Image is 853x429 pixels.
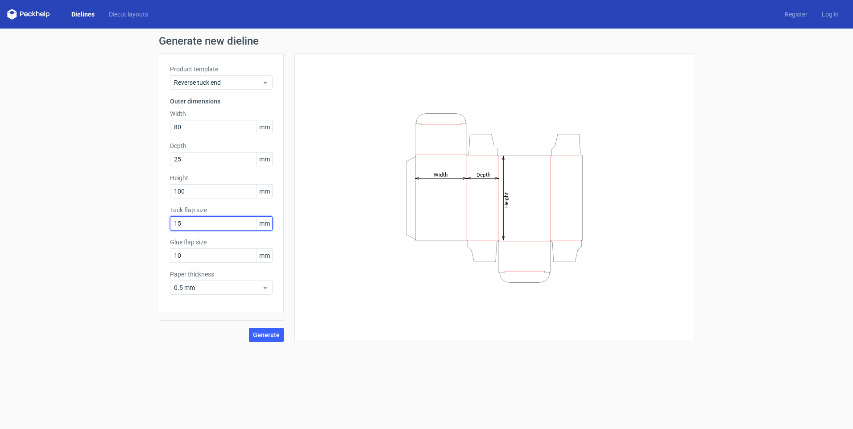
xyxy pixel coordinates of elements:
label: Paper thickness [170,270,273,279]
span: mm [257,217,272,230]
tspan: Width [434,171,448,177]
label: Product template [170,65,273,74]
span: Reverse tuck end [174,78,262,87]
h3: Outer dimensions [170,97,273,106]
span: mm [257,249,272,262]
label: Height [170,173,273,182]
a: Diecut layouts [102,10,155,19]
label: Width [170,109,273,118]
tspan: Height [503,192,509,207]
a: Dielines [64,10,102,19]
tspan: Depth [476,171,491,177]
span: mm [257,120,272,134]
label: Depth [170,141,273,150]
label: Tuck flap size [170,206,273,214]
span: 0.5 mm [174,283,262,292]
a: Register [778,10,815,19]
button: Generate [249,328,284,342]
h1: Generate new dieline [159,36,694,46]
a: Log in [815,10,846,19]
span: Generate [253,332,280,338]
span: mm [257,185,272,198]
label: Glue flap size [170,238,273,247]
span: mm [257,153,272,166]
